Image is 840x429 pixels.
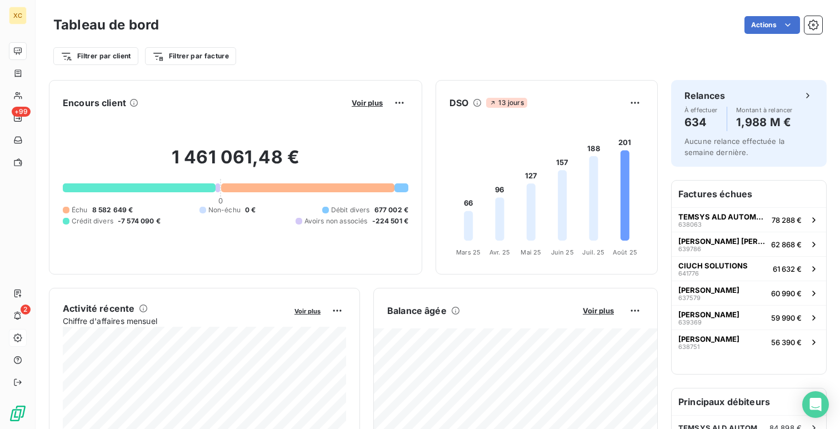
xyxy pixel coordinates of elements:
[582,248,604,256] tspan: Juil. 25
[672,388,826,415] h6: Principaux débiteurs
[521,248,541,256] tspan: Mai 25
[672,281,826,305] button: [PERSON_NAME]63757960 990 €
[489,248,510,256] tspan: Avr. 25
[63,315,287,327] span: Chiffre d'affaires mensuel
[672,181,826,207] h6: Factures échues
[678,261,748,270] span: CIUCH SOLUTIONS
[551,248,574,256] tspan: Juin 25
[208,205,241,215] span: Non-échu
[331,205,370,215] span: Débit divers
[12,107,31,117] span: +99
[291,306,324,316] button: Voir plus
[218,196,223,205] span: 0
[672,256,826,281] button: CIUCH SOLUTIONS64177661 632 €
[684,107,718,113] span: À effectuer
[245,205,256,215] span: 0 €
[678,295,701,301] span: 637579
[486,98,527,108] span: 13 jours
[145,47,236,65] button: Filtrer par facture
[9,7,27,24] div: XC
[684,89,725,102] h6: Relances
[771,338,802,347] span: 56 390 €
[771,313,802,322] span: 59 990 €
[92,205,133,215] span: 8 582 649 €
[678,212,767,221] span: TEMSYS ALD AUTOMOTIVE
[21,305,31,315] span: 2
[672,207,826,232] button: TEMSYS ALD AUTOMOTIVE63806378 288 €
[771,289,802,298] span: 60 990 €
[53,15,159,35] h3: Tableau de bord
[613,248,637,256] tspan: Août 25
[63,302,134,315] h6: Activité récente
[678,310,739,319] span: [PERSON_NAME]
[736,113,793,131] h4: 1,988 M €
[684,113,718,131] h4: 634
[372,216,409,226] span: -224 501 €
[672,330,826,354] button: [PERSON_NAME]63875156 390 €
[579,306,617,316] button: Voir plus
[583,306,614,315] span: Voir plus
[678,319,702,326] span: 639369
[772,216,802,225] span: 78 288 €
[771,240,802,249] span: 62 868 €
[678,286,739,295] span: [PERSON_NAME]
[449,96,468,109] h6: DSO
[678,221,702,228] span: 638063
[53,47,138,65] button: Filtrer par client
[678,343,699,350] span: 638751
[118,216,161,226] span: -7 574 090 €
[72,205,88,215] span: Échu
[387,304,447,317] h6: Balance âgée
[9,405,27,422] img: Logo LeanPay
[678,270,699,277] span: 641776
[773,265,802,273] span: 61 632 €
[684,137,784,157] span: Aucune relance effectuée la semaine dernière.
[352,98,383,107] span: Voir plus
[456,248,481,256] tspan: Mars 25
[63,96,126,109] h6: Encours client
[63,146,408,179] h2: 1 461 061,48 €
[72,216,113,226] span: Crédit divers
[678,237,767,246] span: [PERSON_NAME] [PERSON_NAME]
[374,205,408,215] span: 677 002 €
[744,16,800,34] button: Actions
[294,307,321,315] span: Voir plus
[348,98,386,108] button: Voir plus
[802,391,829,418] div: Open Intercom Messenger
[678,335,739,343] span: [PERSON_NAME]
[736,107,793,113] span: Montant à relancer
[9,109,26,127] a: +99
[678,246,701,252] span: 639786
[672,305,826,330] button: [PERSON_NAME]63936959 990 €
[672,232,826,256] button: [PERSON_NAME] [PERSON_NAME]63978662 868 €
[304,216,368,226] span: Avoirs non associés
